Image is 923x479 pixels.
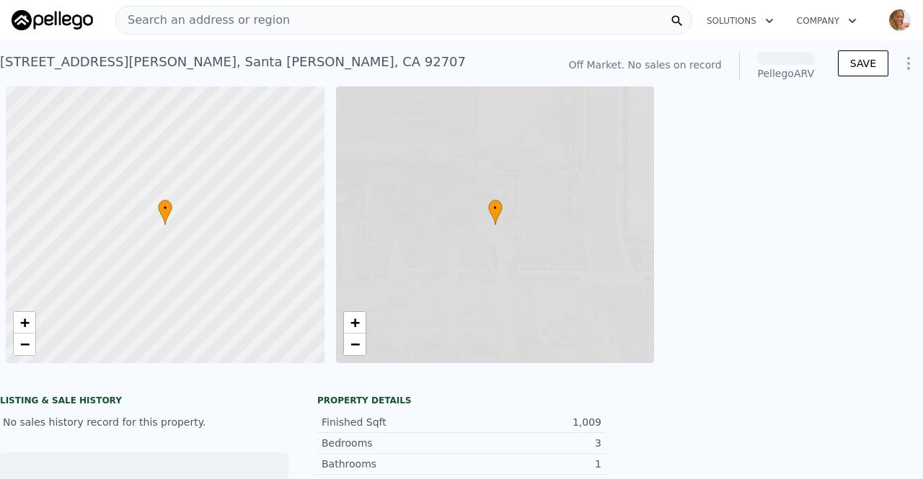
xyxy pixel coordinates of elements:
img: avatar [888,9,911,32]
button: Solutions [695,8,785,34]
div: 1 [461,457,601,471]
div: Pellego ARV [757,66,815,81]
div: Bathrooms [322,457,461,471]
div: 3 [461,436,601,450]
span: − [350,335,359,353]
span: + [20,313,30,331]
span: − [20,335,30,353]
button: Show Options [894,49,923,78]
div: Property details [317,395,606,406]
span: • [488,202,503,215]
div: Finished Sqft [322,415,461,429]
span: Search an address or region [116,12,290,29]
button: Company [785,8,868,34]
a: Zoom out [344,333,366,355]
a: Zoom in [14,312,35,333]
a: Zoom in [344,312,366,333]
div: • [158,200,172,225]
span: + [350,313,359,331]
img: Pellego [12,10,93,30]
button: SAVE [838,50,888,76]
span: • [158,202,172,215]
div: 1,009 [461,415,601,429]
div: Off Market. No sales on record [568,58,721,72]
div: Bedrooms [322,436,461,450]
div: • [488,200,503,225]
a: Zoom out [14,333,35,355]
